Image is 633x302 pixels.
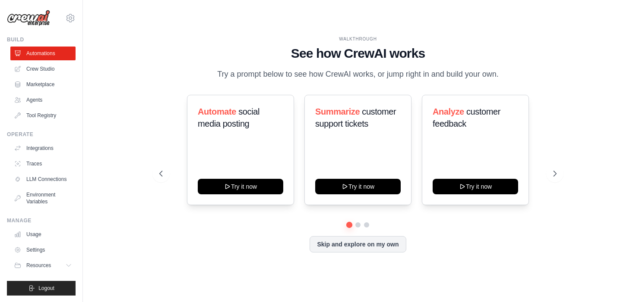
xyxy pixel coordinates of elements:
[26,262,51,269] span: Resources
[433,179,518,194] button: Try it now
[10,109,76,122] a: Tool Registry
[10,157,76,171] a: Traces
[7,281,76,296] button: Logout
[315,107,396,128] span: customer support tickets
[7,10,50,26] img: Logo
[198,107,236,116] span: Automate
[10,141,76,155] a: Integrations
[310,236,406,252] button: Skip and explore on my own
[159,36,557,42] div: WALKTHROUGH
[10,172,76,186] a: LLM Connections
[433,107,500,128] span: customer feedback
[315,179,401,194] button: Try it now
[10,227,76,241] a: Usage
[10,78,76,91] a: Marketplace
[10,62,76,76] a: Crew Studio
[7,36,76,43] div: Build
[7,131,76,138] div: Operate
[433,107,464,116] span: Analyze
[7,217,76,224] div: Manage
[198,107,260,128] span: social media posting
[213,68,503,81] p: Try a prompt below to see how CrewAI works, or jump right in and build your own.
[159,46,557,61] h1: See how CrewAI works
[315,107,360,116] span: Summarize
[10,93,76,107] a: Agents
[10,258,76,272] button: Resources
[10,243,76,257] a: Settings
[10,47,76,60] a: Automations
[38,285,54,292] span: Logout
[10,188,76,209] a: Environment Variables
[198,179,283,194] button: Try it now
